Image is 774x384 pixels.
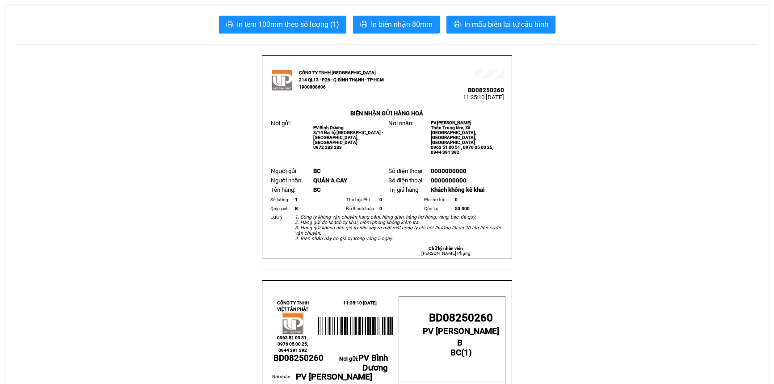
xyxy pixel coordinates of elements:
span: Số điện thoại: [388,177,424,184]
span: B [457,338,463,348]
span: Người gửi: [271,168,298,174]
span: Nơi gửi: [339,356,388,372]
span: printer [360,21,367,29]
span: Thôn Trung tâm, Xã [GEOGRAPHIC_DATA], [GEOGRAPHIC_DATA], [GEOGRAPHIC_DATA] [431,125,476,145]
strong: ( ) [450,338,472,358]
em: 1. Công ty không vận chuyển hàng cấm, hàng gian, hàng hư hỏng, vàng, bạc, đá quý. 2. Hàng gửi do ... [295,214,501,241]
td: Quy cách: [269,204,294,213]
span: Số điện thoại: [388,168,424,174]
span: Nơi gửi: [271,120,291,127]
span: PV [PERSON_NAME] [296,372,372,382]
span: BC [313,186,321,193]
span: [PERSON_NAME] Phụng [421,251,471,256]
span: 0000000000 [431,177,467,184]
span: QUÁN A CAY [313,177,347,184]
button: printerIn mẫu biên lai tự cấu hình [446,16,555,34]
span: 11:35:10 [DATE] [463,94,504,101]
span: Trị giá hàng: [388,186,420,193]
span: BD08250260 [273,353,324,363]
span: 1 [295,197,298,202]
strong: CÔNG TY TNHH [GEOGRAPHIC_DATA] 214 QL13 - P.26 - Q.BÌNH THẠNH - TP HCM 1900888606 [299,70,384,89]
span: Nơi nhận: [388,120,413,127]
span: printer [454,21,461,29]
button: printerIn biên nhận 80mm [353,16,440,34]
span: 0 [379,206,382,211]
strong: CÔNG TY TNHH VIỆT TÂN PHÁT [277,300,309,312]
span: B [295,206,298,211]
button: printerIn tem 100mm theo số lượng (1) [219,16,346,34]
span: PV Bình Dương [313,125,344,130]
span: In tem 100mm theo số lượng (1) [237,19,339,30]
strong: BIÊN NHẬN GỬI HÀNG HOÁ [350,110,423,117]
span: In biên nhận 80mm [371,19,433,30]
span: 0 [379,197,382,202]
span: 8/14 Đại lộ [GEOGRAPHIC_DATA] - [GEOGRAPHIC_DATA], [GEOGRAPHIC_DATA] [313,130,383,145]
td: Thụ hộ/ Phí [345,195,379,204]
span: In mẫu biên lai tự cấu hình [464,19,548,30]
strong: Chữ ký nhân viên [429,246,463,251]
span: BC [313,168,321,174]
span: BC [450,348,461,358]
span: Lưu ý: [270,214,284,220]
span: 0000000000 [431,168,467,174]
span: 0963 51 00 51 , 0976 05 00 25, 0944 391 392 [277,335,308,353]
span: Người nhận: [271,177,303,184]
span: PV Bình Dương [358,353,388,373]
span: 0972 283 283 [313,145,342,150]
span: printer [226,21,233,29]
span: BD08250260 [429,312,493,324]
span: Tên hàng: [271,186,295,193]
td: Còn lại: [423,204,454,213]
img: logo [271,69,293,91]
span: 50.000 [455,206,470,211]
span: 0 [455,197,458,202]
span: PV [PERSON_NAME] [431,120,471,125]
td: Đã thanh toán: [345,204,379,213]
span: BD08250260 [468,87,504,93]
img: logo [282,312,304,335]
td: Số lượng: [269,195,294,204]
span: 11:35:10 [DATE] [343,300,377,305]
span: 0963 51 00 51 , 0976 05 00 25, 0944 391 392 [431,145,493,155]
td: Phí thu hộ: [423,195,454,204]
span: PV [PERSON_NAME] [423,326,499,336]
span: 1 [464,348,469,358]
span: Khách không kê khai [431,186,484,193]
